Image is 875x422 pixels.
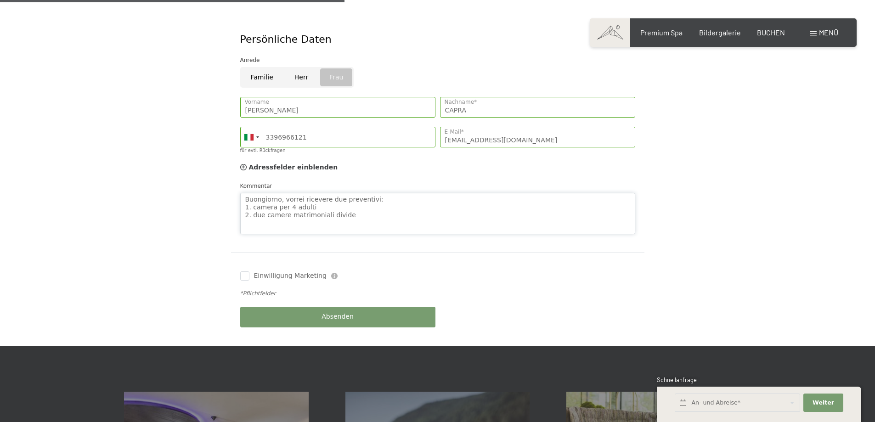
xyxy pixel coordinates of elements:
span: Einwilligung Marketing [254,271,327,281]
span: Weiter [813,399,834,407]
button: Weiter [803,394,843,412]
span: Schnellanfrage [657,376,697,383]
span: Absenden [322,312,354,321]
div: *Pflichtfelder [240,290,635,298]
div: Italy (Italia): +39 [241,127,262,147]
button: Absenden [240,307,435,327]
a: Premium Spa [640,28,683,37]
span: Adressfelder einblenden [249,163,338,171]
a: BUCHEN [757,28,785,37]
div: Anrede [240,56,635,65]
input: 312 345 6789 [240,127,435,147]
span: Menü [819,28,838,37]
a: Bildergalerie [699,28,741,37]
div: Persönliche Daten [240,33,635,47]
label: für evtl. Rückfragen [240,148,286,153]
